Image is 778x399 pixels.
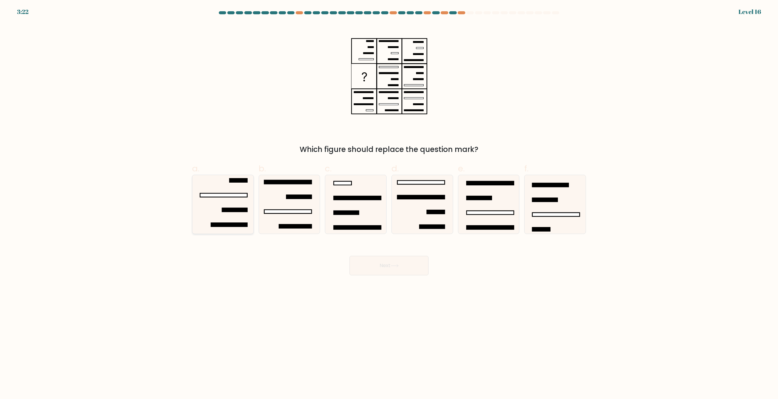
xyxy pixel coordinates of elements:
span: e. [458,163,465,174]
div: 3:22 [17,7,29,16]
span: f. [524,163,528,174]
span: c. [325,163,332,174]
span: d. [391,163,399,174]
div: Which figure should replace the question mark? [196,144,582,155]
span: b. [259,163,266,174]
span: a. [192,163,199,174]
div: Level 16 [738,7,761,16]
button: Next [349,256,429,275]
